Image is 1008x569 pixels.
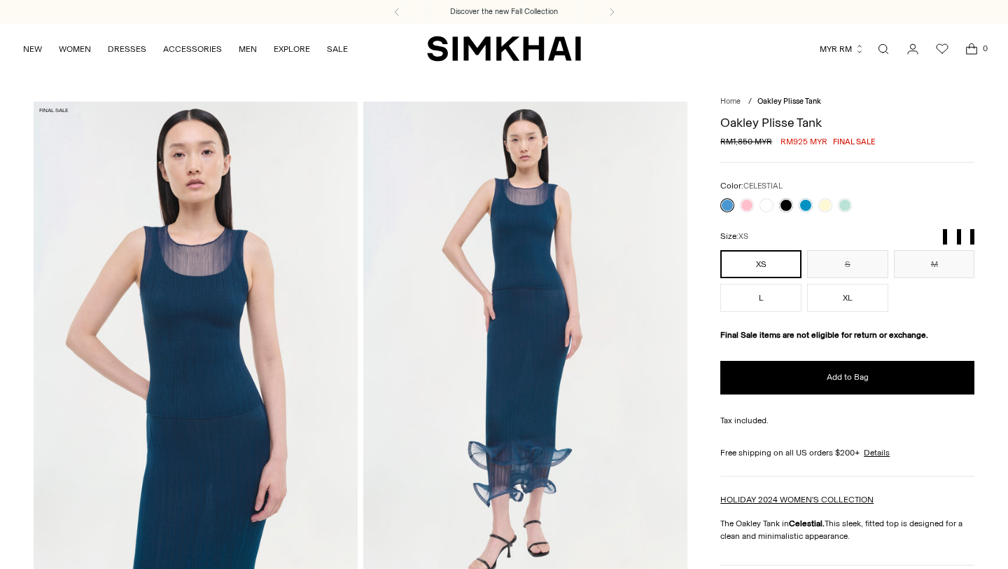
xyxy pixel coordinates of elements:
a: DRESSES [108,34,146,64]
span: CELESTIAL [743,181,783,191]
a: Details [864,446,890,459]
a: NEW [23,34,42,64]
h1: Oakley Plisse Tank [720,116,974,129]
s: RM1,850 MYR [720,135,772,148]
a: Open search modal [869,35,897,63]
button: M [894,250,975,278]
a: Wishlist [928,35,956,63]
span: Add to Bag [827,371,869,383]
a: EXPLORE [274,34,310,64]
div: / [748,96,752,108]
span: 0 [979,42,991,55]
a: Discover the new Fall Collection [450,6,558,18]
a: Home [720,97,741,106]
button: MYR RM [820,34,864,64]
button: XS [720,250,801,278]
button: XL [807,284,888,312]
button: Add to Bag [720,361,974,395]
a: Open cart modal [958,35,986,63]
strong: Final Sale items are not eligible for return or exchange. [720,330,928,340]
button: S [807,250,888,278]
p: The Oakley Tank in This sleek, fitted top is designed for a clean and minimalistic appearance. [720,517,974,542]
a: SIMKHAI [427,35,581,62]
label: Size: [720,230,748,243]
nav: breadcrumbs [720,96,974,108]
span: Oakley Plisse Tank [757,97,821,106]
strong: Celestial. [789,519,825,528]
a: ACCESSORIES [163,34,222,64]
div: Free shipping on all US orders $200+ [720,446,974,459]
div: Tax included. [720,414,974,427]
a: Go to the account page [899,35,927,63]
label: Color: [720,179,783,193]
a: MEN [239,34,257,64]
a: SALE [327,34,348,64]
span: XS [738,232,748,241]
a: HOLIDAY 2024 WOMEN'S COLLECTION [720,495,874,505]
button: L [720,284,801,312]
span: RM925 MYR [780,135,827,148]
a: WOMEN [59,34,91,64]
